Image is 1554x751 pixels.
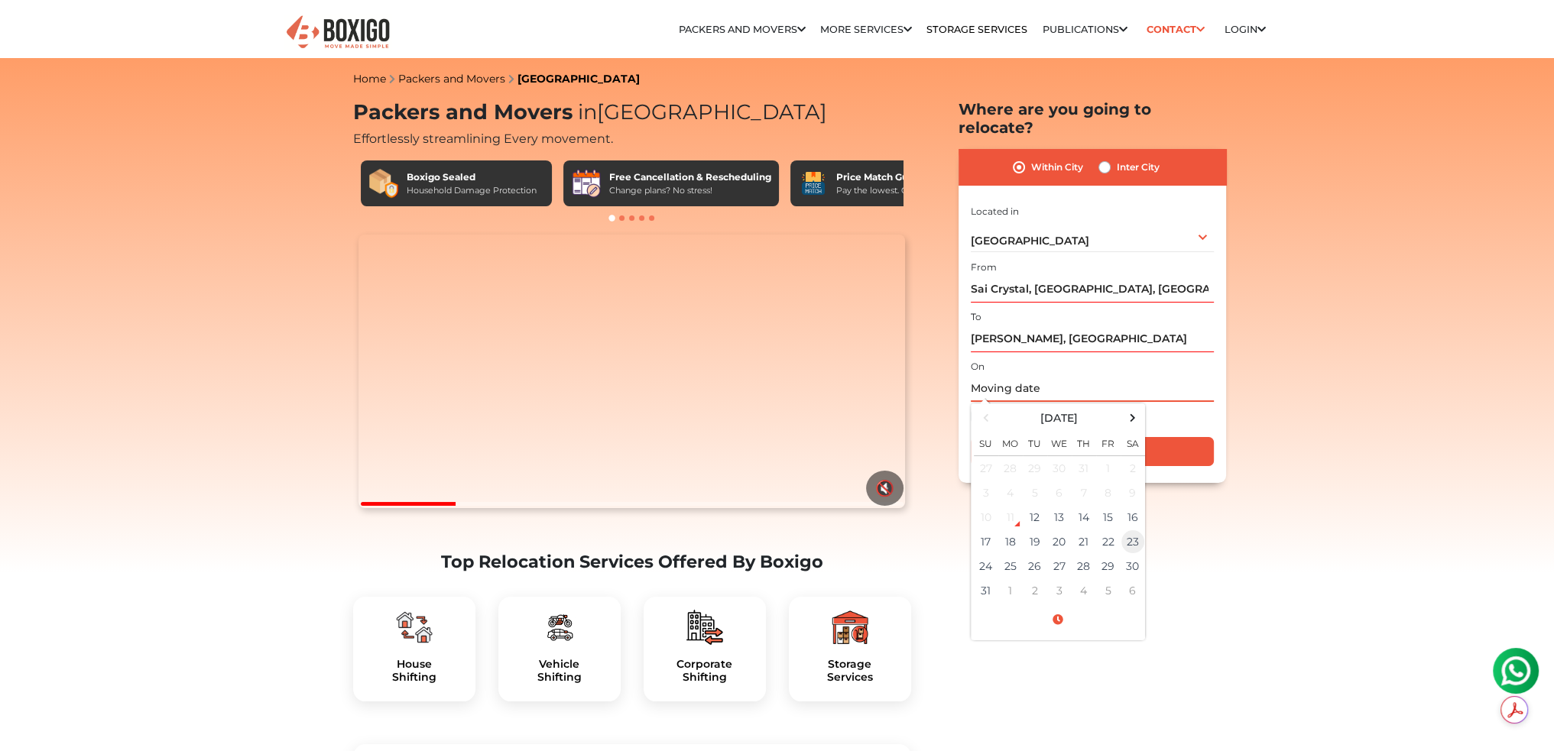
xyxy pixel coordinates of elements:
img: Free Cancellation & Rescheduling [571,168,602,199]
input: Moving date [971,375,1214,402]
div: 11 [999,506,1022,529]
a: Publications [1043,24,1127,35]
div: Household Damage Protection [407,184,537,197]
img: boxigo_packers_and_movers_plan [396,609,433,646]
div: Price Match Guarantee [836,170,952,184]
h5: Storage Services [801,658,899,684]
th: We [1047,429,1072,456]
span: Effortlessly streamlining Every movement. [353,131,613,146]
div: Boxigo Sealed [407,170,537,184]
label: To [971,310,981,324]
a: Packers and Movers [679,24,806,35]
a: Home [353,72,386,86]
a: CorporateShifting [656,658,754,684]
img: boxigo_packers_and_movers_plan [686,609,723,646]
label: Inter City [1117,158,1160,176]
a: StorageServices [801,658,899,684]
a: VehicleShifting [511,658,608,684]
h5: Vehicle Shifting [511,658,608,684]
th: Fr [1096,429,1121,456]
video: Your browser does not support the video tag. [358,235,905,508]
a: Contact [1142,18,1210,41]
th: Tu [1023,429,1047,456]
label: On [971,360,985,374]
div: Pay the lowest. Guaranteed! [836,184,952,197]
h2: Top Relocation Services Offered By Boxigo [353,552,911,572]
a: HouseShifting [365,658,463,684]
img: Boxigo [284,14,391,51]
h5: House Shifting [365,658,463,684]
img: boxigo_packers_and_movers_plan [832,609,868,646]
label: Within City [1031,158,1083,176]
img: Price Match Guarantee [798,168,829,199]
input: Select Building or Nearest Landmark [971,325,1214,352]
a: Login [1225,24,1266,35]
th: Select Month [998,406,1121,429]
img: whatsapp-icon.svg [15,15,46,46]
label: From [971,261,997,274]
span: in [578,99,597,125]
a: [GEOGRAPHIC_DATA] [517,72,640,86]
th: Su [974,429,998,456]
th: Th [1072,429,1096,456]
h1: Packers and Movers [353,100,911,125]
th: Mo [998,429,1023,456]
img: boxigo_packers_and_movers_plan [541,609,578,646]
input: Select Building or Nearest Landmark [971,276,1214,303]
h2: Where are you going to relocate? [959,100,1226,137]
span: Previous Month [975,407,996,428]
th: Sa [1121,429,1145,456]
a: Storage Services [926,24,1027,35]
span: Next Month [1122,407,1143,428]
img: Boxigo Sealed [368,168,399,199]
a: Packers and Movers [398,72,505,86]
button: 🔇 [866,471,904,506]
a: Select Time [974,613,1142,626]
div: Free Cancellation & Rescheduling [609,170,771,184]
h5: Corporate Shifting [656,658,754,684]
span: [GEOGRAPHIC_DATA] [573,99,827,125]
span: [GEOGRAPHIC_DATA] [971,234,1089,248]
div: Change plans? No stress! [609,184,771,197]
a: More services [820,24,912,35]
label: Located in [971,205,1019,219]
